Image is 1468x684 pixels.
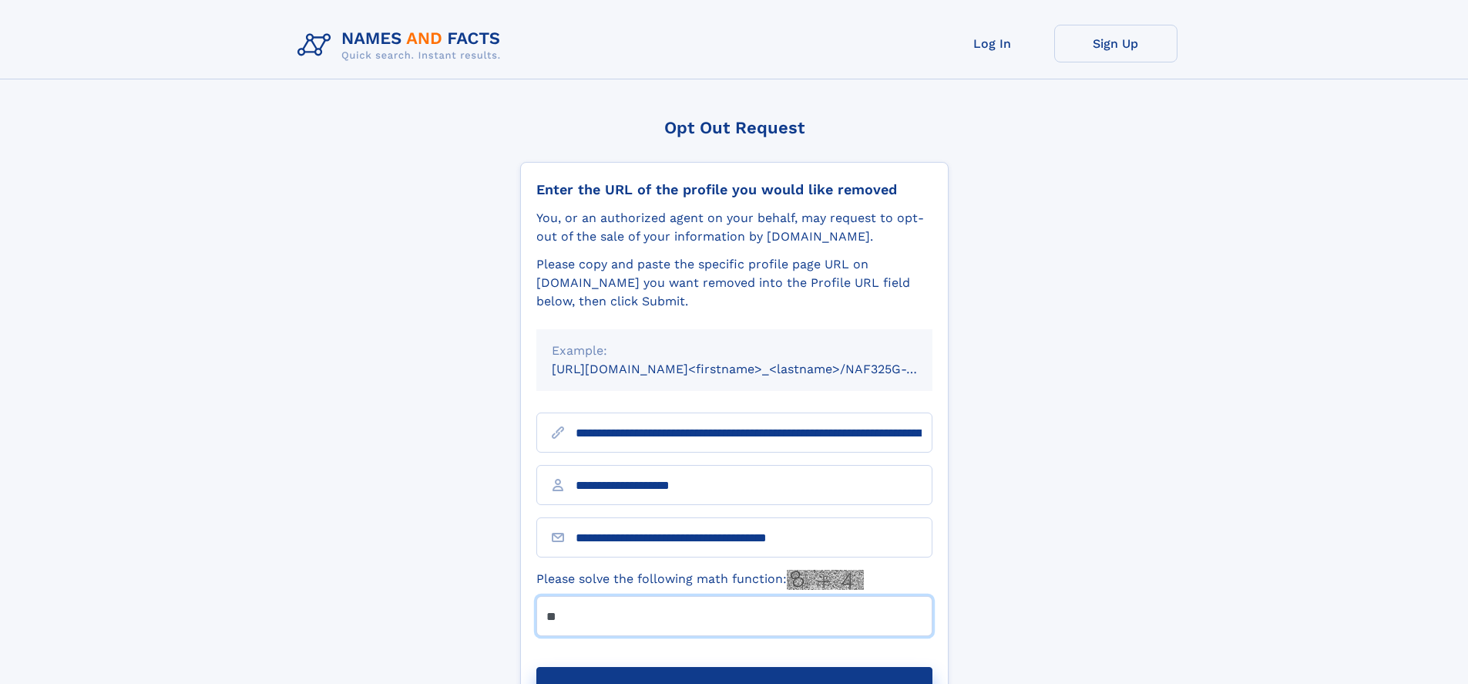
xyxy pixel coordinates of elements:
[536,209,932,246] div: You, or an authorized agent on your behalf, may request to opt-out of the sale of your informatio...
[931,25,1054,62] a: Log In
[536,181,932,198] div: Enter the URL of the profile you would like removed
[552,342,917,360] div: Example:
[1054,25,1177,62] a: Sign Up
[291,25,513,66] img: Logo Names and Facts
[536,255,932,311] div: Please copy and paste the specific profile page URL on [DOMAIN_NAME] you want removed into the Pr...
[536,570,864,590] label: Please solve the following math function:
[520,118,949,137] div: Opt Out Request
[552,362,962,376] small: [URL][DOMAIN_NAME]<firstname>_<lastname>/NAF325G-xxxxxxxx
